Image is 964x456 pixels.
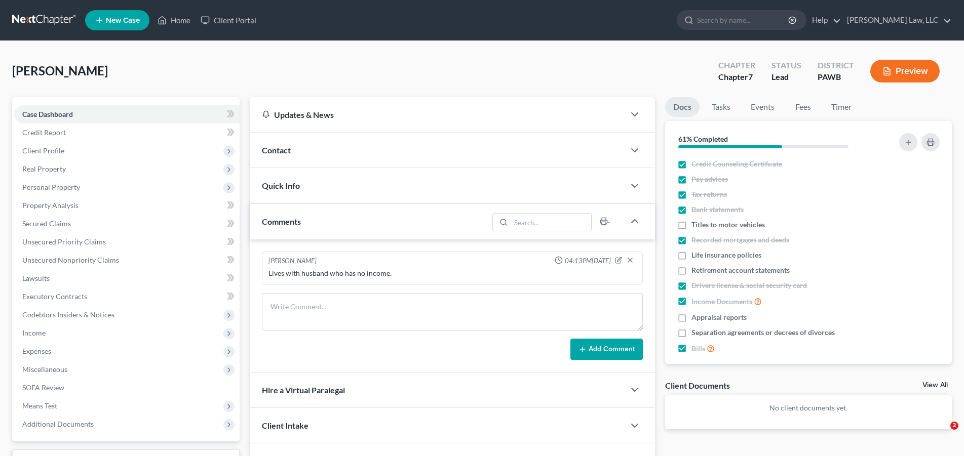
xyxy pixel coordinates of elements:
span: Titles to motor vehicles [691,220,765,230]
span: Bank statements [691,204,744,215]
span: Executory Contracts [22,292,87,301]
span: Personal Property [22,183,80,191]
button: Add Comment [570,339,643,360]
span: Real Property [22,164,66,173]
span: 7 [748,72,753,81]
a: Unsecured Nonpriority Claims [14,251,240,269]
a: SOFA Review [14,379,240,397]
a: [PERSON_NAME] Law, LLC [842,11,951,29]
a: Help [807,11,841,29]
a: Secured Claims [14,215,240,233]
iframe: Intercom live chat [930,422,954,446]
div: Updates & News [262,109,612,120]
span: Drivers license & social security card [691,280,807,291]
span: SOFA Review [22,383,64,392]
span: Client Profile [22,146,64,155]
a: Executory Contracts [14,287,240,306]
span: Tax returns [691,189,727,199]
a: Fees [787,97,819,117]
a: Credit Report [14,123,240,142]
span: New Case [106,17,140,24]
span: Miscellaneous [22,365,67,374]
button: Preview [870,60,940,82]
div: Chapter [718,60,755,71]
span: Contact [262,145,291,155]
a: Docs [665,97,700,117]
span: Bills [691,344,705,354]
span: 2 [950,422,958,430]
span: Property Analysis [22,201,79,210]
span: Comments [262,217,301,226]
span: Life insurance policies [691,250,761,260]
div: Status [772,60,801,71]
div: Lead [772,71,801,83]
a: Home [152,11,196,29]
a: Timer [823,97,860,117]
span: Income [22,328,46,337]
span: Additional Documents [22,420,94,428]
span: Client Intake [262,421,309,430]
div: PAWB [818,71,854,83]
div: Lives with husband who has no income. [268,268,636,278]
span: [PERSON_NAME] [12,63,108,78]
span: Quick Info [262,181,300,190]
span: Income Documents [691,297,752,307]
a: Lawsuits [14,269,240,287]
a: Case Dashboard [14,105,240,123]
a: View All [922,382,948,389]
span: Pay advices [691,174,728,184]
span: Unsecured Priority Claims [22,237,106,246]
a: Unsecured Priority Claims [14,233,240,251]
span: Expenses [22,347,51,355]
span: Credit Report [22,128,66,137]
p: No client documents yet. [673,403,944,413]
span: Codebtors Insiders & Notices [22,310,114,319]
a: Events [743,97,783,117]
span: Secured Claims [22,219,71,228]
span: Retirement account statements [691,265,790,275]
div: District [818,60,854,71]
a: Client Portal [196,11,261,29]
span: Means Test [22,401,57,410]
strong: 61% Completed [678,135,728,143]
span: Unsecured Nonpriority Claims [22,256,119,264]
span: Lawsuits [22,274,50,282]
input: Search by name... [697,11,790,29]
div: Client Documents [665,380,730,391]
a: Tasks [704,97,739,117]
a: Property Analysis [14,196,240,215]
span: Hire a Virtual Paralegal [262,385,345,395]
span: Recorded mortgages and deeds [691,235,789,245]
div: Chapter [718,71,755,83]
span: 04:13PM[DATE] [565,256,611,266]
span: Case Dashboard [22,110,73,118]
span: Credit Counseling Certificate [691,159,782,169]
span: Separation agreements or decrees of divorces [691,327,835,338]
span: Appraisal reports [691,312,747,322]
input: Search... [511,214,592,231]
div: [PERSON_NAME] [268,256,317,266]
